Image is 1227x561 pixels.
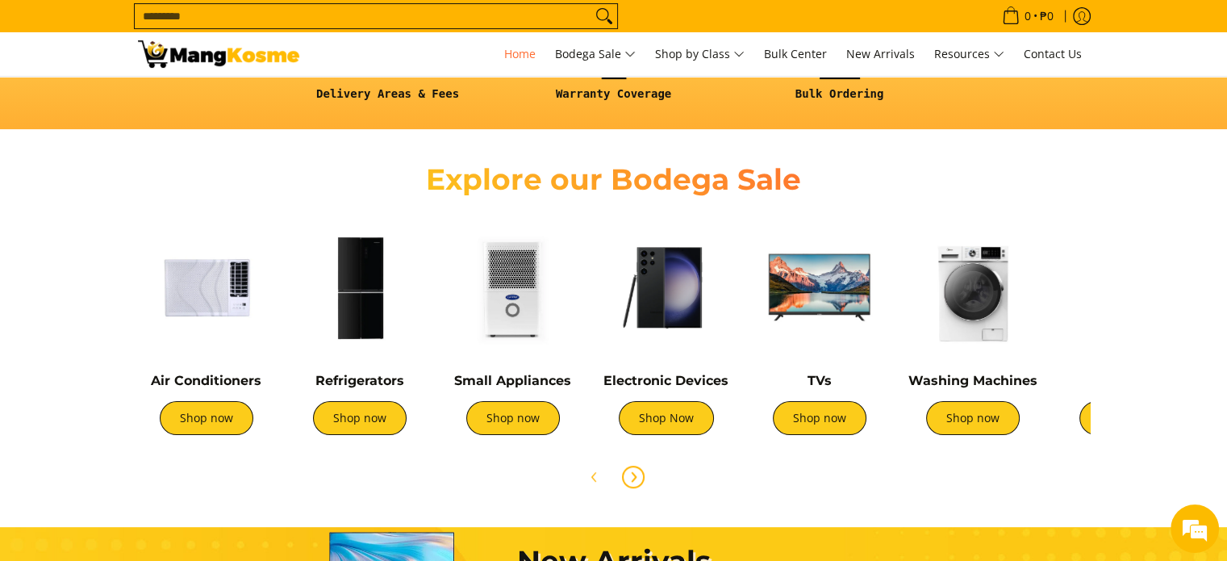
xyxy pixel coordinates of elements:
[603,373,728,388] a: Electronic Devices
[598,219,735,356] img: Electronic Devices
[380,161,848,198] h2: Explore our Bodega Sale
[138,219,275,356] img: Air Conditioners
[454,373,571,388] a: Small Appliances
[1024,46,1082,61] span: Contact Us
[547,32,644,76] a: Bodega Sale
[647,32,753,76] a: Shop by Class
[555,44,636,65] span: Bodega Sale
[313,401,407,435] a: Shop now
[315,373,404,388] a: Refrigerators
[315,32,1090,76] nav: Main Menu
[504,46,536,61] span: Home
[1079,401,1173,435] a: Shop now
[838,32,923,76] a: New Arrivals
[444,219,582,356] img: Small Appliances
[655,44,745,65] span: Shop by Class
[1022,10,1033,22] span: 0
[577,459,612,495] button: Previous
[591,4,617,28] button: Search
[751,219,888,356] img: TVs
[997,7,1058,25] span: •
[773,401,866,435] a: Shop now
[151,373,261,388] a: Air Conditioners
[466,401,560,435] a: Shop now
[496,32,544,76] a: Home
[1058,219,1195,356] img: Cookers
[846,46,915,61] span: New Arrivals
[616,459,651,495] button: Next
[908,373,1037,388] a: Washing Machines
[934,44,1004,65] span: Resources
[764,46,827,61] span: Bulk Center
[756,32,835,76] a: Bulk Center
[1016,32,1090,76] a: Contact Us
[926,32,1012,76] a: Resources
[926,401,1020,435] a: Shop now
[808,373,832,388] a: TVs
[291,219,428,356] img: Refrigerators
[138,40,299,68] img: Mang Kosme: Your Home Appliances Warehouse Sale Partner!
[1037,10,1056,22] span: ₱0
[904,219,1041,356] img: Washing Machines
[619,401,714,435] a: Shop Now
[160,401,253,435] a: Shop now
